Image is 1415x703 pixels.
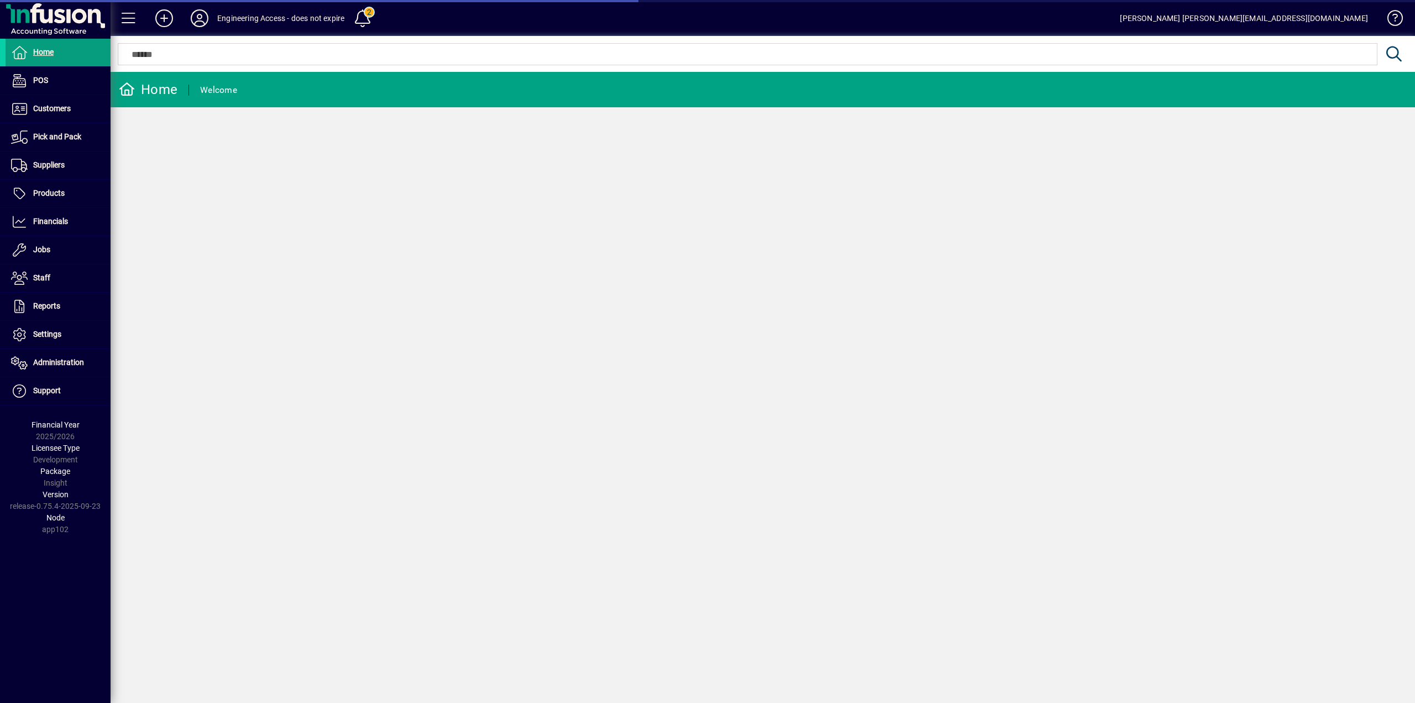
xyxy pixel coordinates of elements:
[1120,9,1368,27] div: [PERSON_NAME] [PERSON_NAME][EMAIL_ADDRESS][DOMAIN_NAME]
[6,293,111,320] a: Reports
[146,8,182,28] button: Add
[33,217,68,226] span: Financials
[43,490,69,499] span: Version
[32,420,80,429] span: Financial Year
[200,81,237,99] div: Welcome
[33,132,81,141] span: Pick and Pack
[33,76,48,85] span: POS
[33,160,65,169] span: Suppliers
[46,513,65,522] span: Node
[6,208,111,236] a: Financials
[1379,2,1401,38] a: Knowledge Base
[119,81,177,98] div: Home
[6,321,111,348] a: Settings
[6,377,111,405] a: Support
[32,444,80,452] span: Licensee Type
[6,349,111,377] a: Administration
[33,104,71,113] span: Customers
[33,189,65,197] span: Products
[6,152,111,179] a: Suppliers
[33,245,50,254] span: Jobs
[33,301,60,310] span: Reports
[33,48,54,56] span: Home
[6,67,111,95] a: POS
[6,95,111,123] a: Customers
[6,180,111,207] a: Products
[33,358,84,367] span: Administration
[6,123,111,151] a: Pick and Pack
[182,8,217,28] button: Profile
[6,236,111,264] a: Jobs
[217,9,344,27] div: Engineering Access - does not expire
[33,330,61,339] span: Settings
[33,386,61,395] span: Support
[33,273,50,282] span: Staff
[6,264,111,292] a: Staff
[40,467,70,476] span: Package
